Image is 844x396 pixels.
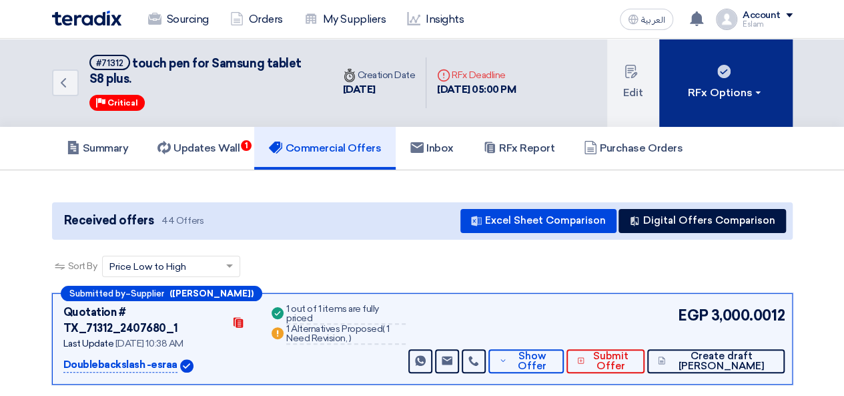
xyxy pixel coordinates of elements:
[620,9,673,30] button: العربية
[743,21,793,28] div: Eslam
[61,286,262,301] div: –
[711,305,785,327] span: 3,000.0012
[286,323,390,344] span: 1 Need Revision,
[63,305,224,337] div: Quotation # TX_71312_2407680_1
[410,142,454,155] h5: Inbox
[157,142,240,155] h5: Updates Wall
[437,68,516,82] div: RFx Deadline
[67,142,129,155] h5: Summary
[64,212,154,230] span: Received offers
[89,56,302,86] span: touch pen for Samsung tablet S8 plus.
[396,5,474,34] a: Insights
[63,338,114,349] span: Last Update
[286,305,406,325] div: 1 out of 1 items are fully priced
[510,351,554,371] span: Show Offer
[569,127,697,170] a: Purchase Orders
[688,85,763,101] div: RFx Options
[343,68,416,82] div: Creation Date
[89,55,316,87] h5: touch pen for Samsung tablet S8 plus.
[588,351,634,371] span: Submit Offer
[169,289,254,298] b: ([PERSON_NAME])
[647,349,785,373] button: Create draft [PERSON_NAME]
[460,209,616,233] button: Excel Sheet Comparison
[52,127,143,170] a: Summary
[63,357,177,373] p: Doublebackslash -esraa
[743,10,781,21] div: Account
[137,5,220,34] a: Sourcing
[269,142,381,155] h5: Commercial Offers
[143,127,254,170] a: Updates Wall1
[641,15,665,25] span: العربية
[607,39,659,127] button: Edit
[678,305,709,327] span: EGP
[437,82,516,97] div: [DATE] 05:00 PM
[109,260,186,274] span: Price Low to High
[52,11,121,26] img: Teradix logo
[107,98,138,108] span: Critical
[68,259,97,273] span: Sort By
[483,142,554,155] h5: RFx Report
[584,142,683,155] h5: Purchase Orders
[96,59,123,67] div: #71312
[618,209,786,233] button: Digital Offers Comparison
[131,289,164,298] span: Supplier
[69,289,125,298] span: Submitted by
[343,82,416,97] div: [DATE]
[396,127,468,170] a: Inbox
[286,325,406,345] div: 1 Alternatives Proposed
[566,349,645,373] button: Submit Offer
[294,5,396,34] a: My Suppliers
[468,127,569,170] a: RFx Report
[669,351,773,371] span: Create draft [PERSON_NAME]
[382,323,385,335] span: (
[115,338,183,349] span: [DATE] 10:38 AM
[349,333,352,344] span: )
[220,5,294,34] a: Orders
[659,39,793,127] button: RFx Options
[180,359,193,373] img: Verified Account
[161,214,203,227] span: 44 Offers
[241,140,252,151] span: 1
[716,9,737,30] img: profile_test.png
[254,127,396,170] a: Commercial Offers
[488,349,564,373] button: Show Offer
